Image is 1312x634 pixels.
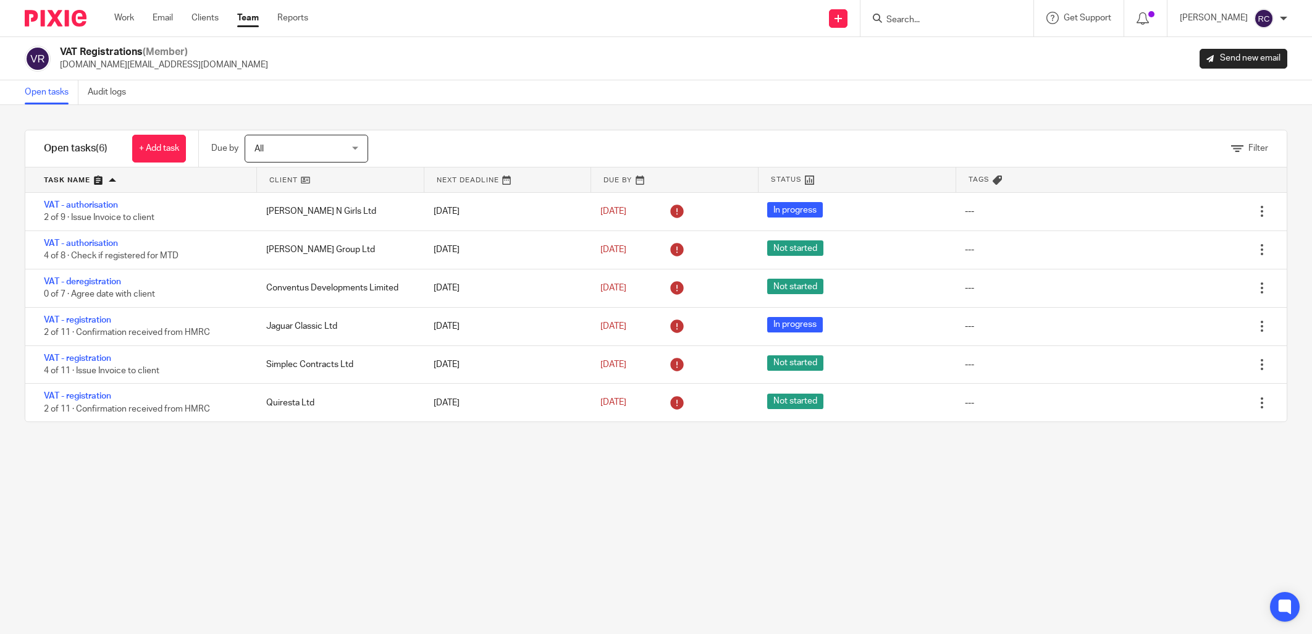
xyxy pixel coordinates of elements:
[421,276,588,300] div: [DATE]
[254,352,421,377] div: Simplec Contracts Ltd
[96,143,107,153] span: (6)
[60,59,268,71] p: [DOMAIN_NAME][EMAIL_ADDRESS][DOMAIN_NAME]
[1200,49,1287,69] a: Send new email
[254,199,421,224] div: [PERSON_NAME] N Girls Ltd
[767,317,823,332] span: In progress
[421,314,588,339] div: [DATE]
[237,12,259,24] a: Team
[60,46,268,59] h2: VAT Registrations
[600,284,626,292] span: [DATE]
[44,239,118,248] a: VAT - authorisation
[25,46,51,72] img: svg%3E
[44,366,159,375] span: 4 of 11 · Issue Invoice to client
[965,320,974,332] div: ---
[1254,9,1274,28] img: svg%3E
[44,405,210,413] span: 2 of 11 · Confirmation received from HMRC
[600,399,626,407] span: [DATE]
[421,352,588,377] div: [DATE]
[421,199,588,224] div: [DATE]
[44,290,155,298] span: 0 of 7 · Agree date with client
[25,10,86,27] img: Pixie
[44,277,121,286] a: VAT - deregistration
[1180,12,1248,24] p: [PERSON_NAME]
[211,142,238,154] p: Due by
[600,322,626,331] span: [DATE]
[969,174,990,185] span: Tags
[600,360,626,369] span: [DATE]
[44,354,111,363] a: VAT - registration
[965,358,974,371] div: ---
[44,392,111,400] a: VAT - registration
[1248,144,1268,153] span: Filter
[44,316,111,324] a: VAT - registration
[114,12,134,24] a: Work
[44,214,154,222] span: 2 of 9 · Issue Invoice to client
[767,394,823,409] span: Not started
[600,207,626,216] span: [DATE]
[1064,14,1111,22] span: Get Support
[44,328,210,337] span: 2 of 11 · Confirmation received from HMRC
[965,243,974,256] div: ---
[421,237,588,262] div: [DATE]
[25,80,78,104] a: Open tasks
[254,237,421,262] div: [PERSON_NAME] Group Ltd
[277,12,308,24] a: Reports
[191,12,219,24] a: Clients
[254,276,421,300] div: Conventus Developments Limited
[771,174,802,185] span: Status
[767,279,823,294] span: Not started
[767,355,823,371] span: Not started
[965,282,974,294] div: ---
[44,142,107,155] h1: Open tasks
[143,47,188,57] span: (Member)
[965,205,974,218] div: ---
[254,391,421,415] div: Quiresta Ltd
[88,80,135,104] a: Audit logs
[132,135,186,163] a: + Add task
[254,314,421,339] div: Jaguar Classic Ltd
[767,202,823,218] span: In progress
[767,240,823,256] span: Not started
[600,245,626,254] span: [DATE]
[254,145,264,153] span: All
[44,201,118,209] a: VAT - authorisation
[44,251,179,260] span: 4 of 8 · Check if registered for MTD
[421,391,588,415] div: [DATE]
[153,12,173,24] a: Email
[965,397,974,409] div: ---
[885,15,996,26] input: Search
